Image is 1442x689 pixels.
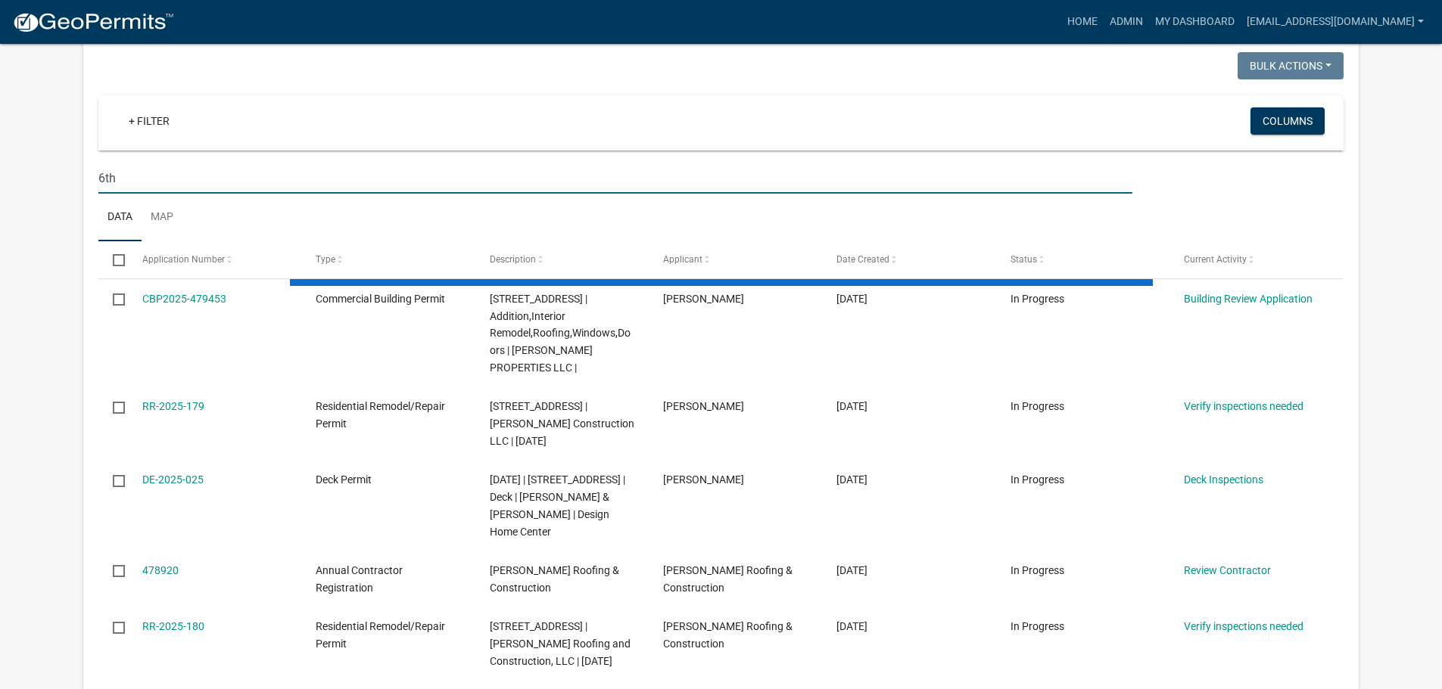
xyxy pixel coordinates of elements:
span: Residential Remodel/Repair Permit [316,620,445,650]
datatable-header-cell: Select [98,241,127,278]
a: Home [1061,8,1104,36]
span: Applicant [663,254,702,265]
a: 478920 [142,564,179,576]
datatable-header-cell: Description [475,241,648,278]
a: My Dashboard [1149,8,1241,36]
span: Casey Lee Domeier [663,400,744,412]
a: Review Contractor [1184,564,1271,576]
span: Residential Remodel/Repair Permit [316,400,445,430]
span: Commercial Building Permit [316,293,445,305]
span: In Progress [1011,620,1064,632]
a: Deck Inspections [1184,473,1263,486]
span: Annual Contractor Registration [316,564,403,594]
span: Status [1011,254,1037,265]
a: Admin [1104,8,1149,36]
span: Mike Hansen Roofing & Construction [490,564,619,594]
a: Verify inspections needed [1184,620,1303,632]
span: 2000 BROADWAY ST S | Addition,Interior Remodel,Roofing,Windows,Doors | SCHUMM PROPERTIES LLC | [490,293,631,374]
a: DE-2025-025 [142,473,204,486]
a: Building Review Application [1184,293,1313,305]
span: Type [316,254,335,265]
span: 09/15/2025 [836,620,867,632]
datatable-header-cell: Status [996,241,1169,278]
span: Date Created [836,254,889,265]
span: In Progress [1011,293,1064,305]
a: Map [142,194,182,242]
datatable-header-cell: Application Number [128,241,301,278]
datatable-header-cell: Type [301,241,475,278]
span: In Progress [1011,564,1064,576]
span: Mike Hansen Roofing & Construction [663,564,793,594]
datatable-header-cell: Date Created [822,241,995,278]
a: Data [98,194,142,242]
span: 525 HIGHLAND AVE N | Domeier Construction LLC | 09/16/2025 [490,400,634,447]
span: 09/18/2025 | 1420 10TH ST N | Deck | JEREMY M & TRACY A BERG | Design Home Center [490,473,625,537]
span: Jordan Swenson [663,293,744,305]
span: 09/16/2025 [836,400,867,412]
a: + Filter [117,107,182,135]
span: Mike Hansen Roofing & Construction [663,620,793,650]
span: 09/16/2025 [836,473,867,486]
datatable-header-cell: Applicant [649,241,822,278]
a: RR-2025-179 [142,400,204,412]
span: Jeremy Berg [663,473,744,486]
span: Deck Permit [316,473,372,486]
input: Search for applications [98,163,1132,194]
datatable-header-cell: Current Activity [1169,241,1343,278]
span: Description [490,254,536,265]
span: In Progress [1011,473,1064,486]
a: Verify inspections needed [1184,400,1303,412]
span: 726 JEFFERSON ST N | Mike Hansen Roofing and Construction, LLC | 09/15/2025 [490,620,631,667]
button: Bulk Actions [1238,52,1344,79]
span: 09/16/2025 [836,293,867,305]
a: CBP2025-479453 [142,293,226,305]
a: RR-2025-180 [142,620,204,632]
span: Application Number [142,254,225,265]
button: Columns [1250,107,1325,135]
a: [EMAIL_ADDRESS][DOMAIN_NAME] [1241,8,1430,36]
span: 09/15/2025 [836,564,867,576]
span: Current Activity [1184,254,1247,265]
span: In Progress [1011,400,1064,412]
